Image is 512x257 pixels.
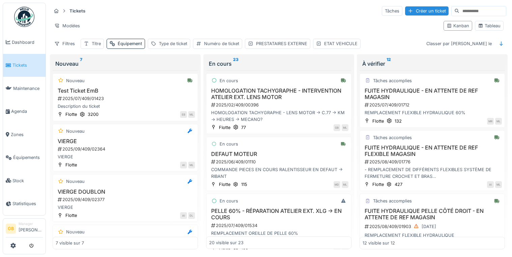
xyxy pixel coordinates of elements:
div: Créer un ticket [405,6,449,15]
a: GB Manager[PERSON_NAME] [6,221,43,237]
span: Maintenance [13,85,43,92]
div: 2025/08/409/01903 [364,222,502,231]
div: Nouveau [66,229,85,235]
a: Tickets [3,54,46,77]
sup: 12 [387,60,391,68]
div: AI [180,212,187,219]
div: Manager [19,221,43,226]
h3: VIERGE DOUBLON [56,189,195,195]
a: Stock [3,169,46,192]
div: Flotte [219,181,230,188]
div: Tâches accomplies [373,77,412,84]
sup: 7 [80,60,82,68]
div: En cours [220,77,238,84]
div: MD [334,181,340,188]
a: Dashboard [3,31,46,54]
div: 7 visible sur 7 [56,240,84,246]
a: Équipements [3,146,46,169]
div: Numéro de ticket [204,40,239,47]
div: MR [487,118,494,125]
div: ML [188,162,195,168]
div: ML [188,111,195,118]
h3: VIERGE [56,138,195,144]
span: Zones [11,131,43,138]
div: VIERGE [56,154,195,160]
div: 115 [241,181,247,188]
div: Description du ticket [56,103,195,109]
span: Équipements [13,154,43,161]
div: REMPLACEMENT FLEXIBLE HYDRAULIQUE -> DEMANDE FABRICATION CHRONOFLEX -> CONTRÔLE NIVEAU HYDRAULIQU... [363,232,502,245]
div: En cours [220,198,238,204]
div: VIERGE [56,204,195,211]
div: Flotte [65,212,77,219]
div: COMMANDE PIECES EN COURS RALENTISSEUR EN DEFAUT -> RIBANT [209,166,348,179]
div: Tâches accomplies [373,134,412,141]
h3: FUITE HYDRAULIQUE - EN ATTENTE DE REF FLEXIBLE MAGASIN [363,144,502,157]
div: 2025/09/409/02377 [57,196,195,203]
div: Modèles [51,21,83,31]
div: Tâches accomplies [373,198,412,204]
div: HOMOLOGATION TACHYGRAPHE - LENS MOTOR -> C.77 -> KM -> HEURES -> MECANO? [209,109,348,122]
div: En cours [209,60,349,68]
div: Flotte [372,181,384,188]
h3: Test Ticket EmB [56,88,195,94]
li: GB [6,224,16,234]
div: PRESTATAIRES EXTERNE [256,40,307,47]
div: Nouveau [55,60,195,68]
div: Flotte [65,111,77,118]
div: AI [180,162,187,168]
div: 427 [395,181,402,188]
span: Stock [12,178,43,184]
span: Dashboard [12,39,43,45]
div: Nouveau [66,178,85,185]
h3: FUITE HYDRAULIQUE PELLE CÔTÉ DROIT - EN ATTENTE DE REF MAGASIN [363,208,502,221]
div: REMPLACEMENT OREILLE DE PELLE 60% - DEPOSE CHEZ XLG POUR REPARATION SOUDURE LE [DATE] - [PERSON_N... [209,230,348,243]
div: Filtres [51,39,78,49]
div: EB [180,111,187,118]
div: 3200 [88,111,98,118]
img: Badge_color-CXgf-gQk.svg [14,7,34,27]
h3: PELLE 60% - RÉPARATION ATELIER EXT. XLG -> EN COURS [209,208,348,221]
a: Maintenance [3,77,46,100]
div: AI [487,181,494,188]
div: Flotte [219,124,230,131]
div: En cours [220,141,238,147]
div: 2025/07/409/01423 [57,95,195,102]
div: À vérifier [362,60,502,68]
div: 77 [241,124,246,131]
h3: DEFAUT MOTEUR [209,151,348,157]
div: - REMPLACEMENT DE DIFFÉRENTS FLEXIBLES SYSTÈME DE FERMETURE CROCHET ET BRAS - NIVEAU HYDRAULIQUE [363,166,502,179]
div: DL [188,212,195,219]
li: [PERSON_NAME] [19,221,43,236]
span: Tickets [12,62,43,68]
div: 12 visible sur 12 [363,240,395,246]
div: Flotte [372,118,384,124]
div: Tâches [382,6,402,16]
div: ETAT VEHICULE [324,40,358,47]
div: Équipement [118,40,142,47]
div: Kanban [447,23,469,29]
div: Nouveau [66,128,85,134]
sup: 23 [233,60,238,68]
div: REMPLACEMENT FLEXIBLE HYDRAULIQUE 60% [363,109,502,116]
a: Statistiques [3,192,46,216]
div: Flotte [65,162,77,168]
div: Tableau [478,23,501,29]
div: Classer par [PERSON_NAME] le [423,39,495,49]
div: ML [495,181,502,188]
div: Nouveau [66,77,85,84]
span: Agenda [11,108,43,115]
div: ML [342,124,348,131]
div: 2025/09/409/02364 [57,146,195,152]
div: GB [334,124,340,131]
strong: Tickets [67,8,88,14]
h3: FUITE HYDRAULIQUE - EN ATTENTE DE REF MAGASIN [363,88,502,100]
span: Statistiques [12,200,43,207]
div: Type de ticket [159,40,187,47]
div: Titre [92,40,101,47]
div: 2025/07/409/01534 [210,222,348,229]
div: 2025/07/409/01712 [364,102,502,108]
a: Agenda [3,100,46,123]
div: ML [495,118,502,125]
div: ML [342,181,348,188]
